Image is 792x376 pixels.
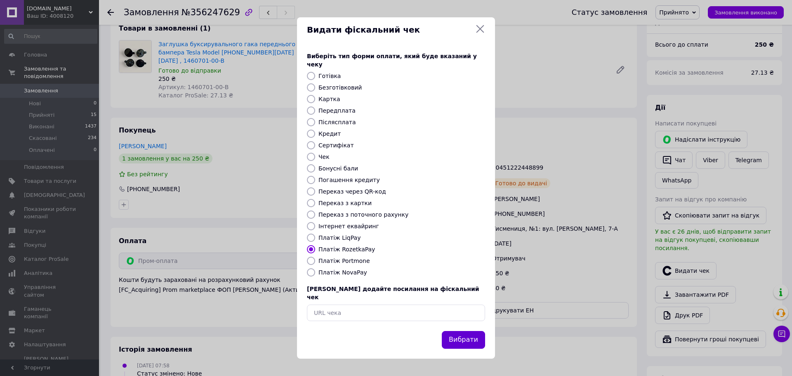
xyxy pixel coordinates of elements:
label: Безготівковий [318,84,362,91]
label: Переказ з картки [318,200,372,206]
label: Переказ з поточного рахунку [318,211,408,218]
label: Передплата [318,107,356,114]
label: Платіж LiqPay [318,234,361,241]
button: Вибрати [442,331,485,349]
label: Платіж Portmone [318,258,370,264]
label: Сертифікат [318,142,354,149]
label: Погашення кредиту [318,177,380,183]
span: Виберіть тип форми оплати, який буде вказаний у чеку [307,53,477,68]
label: Інтернет еквайринг [318,223,379,229]
label: Переказ через QR-код [318,188,386,195]
label: Чек [318,154,330,160]
label: Платіж RozetkaPay [318,246,375,253]
label: Післясплата [318,119,356,125]
label: Платіж NovaPay [318,269,367,276]
label: Картка [318,96,340,102]
span: [PERSON_NAME] додайте посилання на фіскальний чек [307,286,479,300]
input: URL чека [307,305,485,321]
label: Готівка [318,73,341,79]
label: Бонусні бали [318,165,358,172]
span: Видати фіскальний чек [307,24,472,36]
label: Кредит [318,130,341,137]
